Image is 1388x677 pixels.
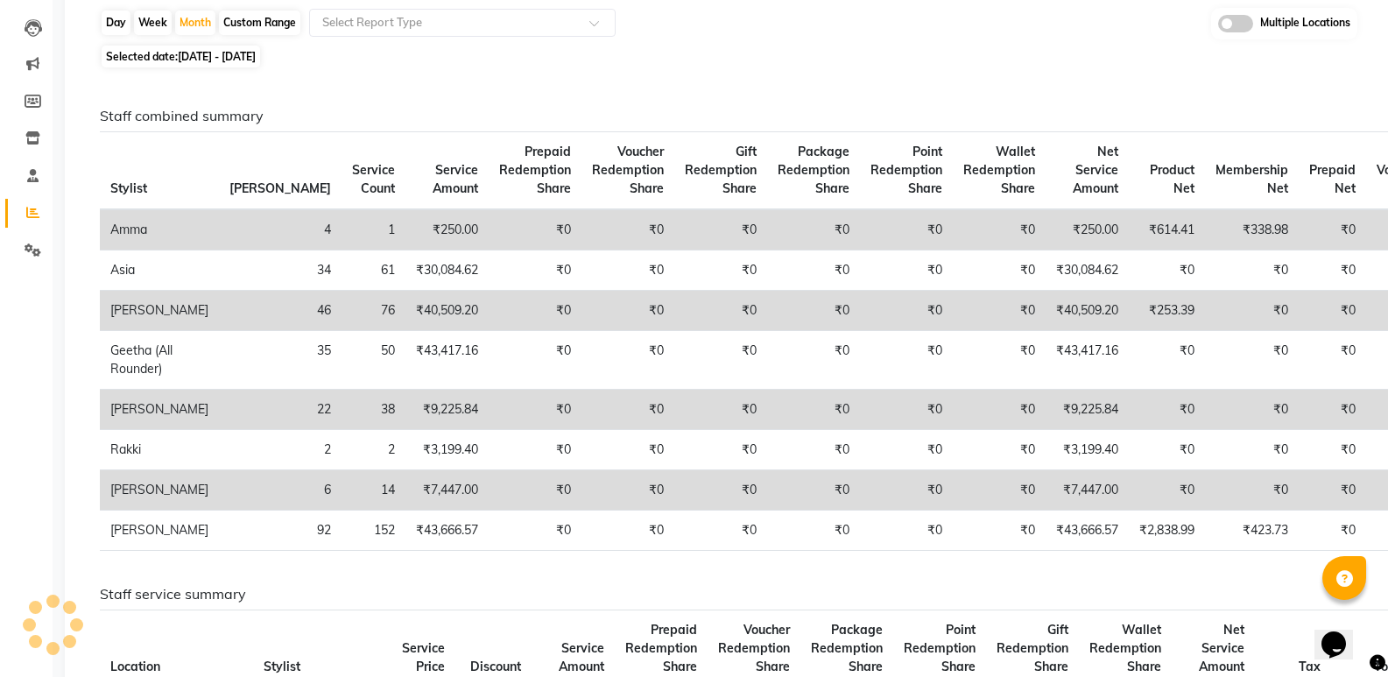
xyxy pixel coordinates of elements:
td: ₹0 [581,511,674,551]
td: ₹0 [674,430,767,470]
td: ₹0 [767,470,860,511]
td: [PERSON_NAME] [100,291,219,331]
td: ₹43,666.57 [1046,511,1129,551]
td: 92 [219,511,342,551]
span: Prepaid Redemption Share [499,144,571,196]
td: ₹0 [767,511,860,551]
td: ₹3,199.40 [405,430,489,470]
td: ₹0 [767,209,860,250]
td: ₹0 [1129,430,1205,470]
td: ₹0 [1299,331,1366,390]
td: ₹0 [767,390,860,430]
td: ₹0 [1299,291,1366,331]
td: ₹0 [1129,250,1205,291]
span: Service Amount [559,640,604,674]
td: ₹0 [767,331,860,390]
td: ₹0 [1129,331,1205,390]
td: ₹0 [767,250,860,291]
td: 2 [219,430,342,470]
span: Gift Redemption Share [997,622,1068,674]
td: 2 [342,430,405,470]
td: ₹0 [860,250,953,291]
td: ₹0 [1205,331,1299,390]
span: Voucher Redemption Share [718,622,790,674]
td: Geetha (All Rounder) [100,331,219,390]
div: Custom Range [219,11,300,35]
td: ₹0 [674,250,767,291]
span: Net Service Amount [1073,144,1118,196]
td: ₹0 [1299,250,1366,291]
td: ₹0 [860,209,953,250]
div: Week [134,11,172,35]
div: Month [175,11,215,35]
td: 38 [342,390,405,430]
td: ₹338.98 [1205,209,1299,250]
td: ₹30,084.62 [405,250,489,291]
td: 35 [219,331,342,390]
td: ₹0 [674,331,767,390]
td: ₹0 [953,390,1046,430]
span: Membership Net [1215,162,1288,196]
span: Stylist [264,659,300,674]
td: ₹0 [674,511,767,551]
td: ₹0 [674,390,767,430]
td: ₹0 [953,291,1046,331]
td: ₹9,225.84 [1046,390,1129,430]
td: ₹0 [1299,390,1366,430]
span: Wallet Redemption Share [963,144,1035,196]
td: ₹0 [1205,430,1299,470]
td: ₹0 [767,291,860,331]
td: ₹0 [489,331,581,390]
td: Rakki [100,430,219,470]
td: ₹0 [953,511,1046,551]
span: Wallet Redemption Share [1089,622,1161,674]
td: ₹250.00 [1046,209,1129,250]
iframe: chat widget [1314,607,1370,659]
td: Asia [100,250,219,291]
td: ₹0 [1205,250,1299,291]
td: ₹0 [953,331,1046,390]
td: 76 [342,291,405,331]
td: ₹0 [860,470,953,511]
td: ₹0 [581,250,674,291]
span: [PERSON_NAME] [229,180,331,196]
td: Amma [100,209,219,250]
td: ₹0 [581,470,674,511]
span: Stylist [110,180,147,196]
td: ₹250.00 [405,209,489,250]
td: ₹0 [860,291,953,331]
span: Tax [1299,659,1321,674]
td: ₹0 [489,250,581,291]
td: ₹0 [1299,511,1366,551]
td: ₹7,447.00 [1046,470,1129,511]
td: ₹0 [489,390,581,430]
span: Point Redemption Share [870,144,942,196]
span: Voucher Redemption Share [592,144,664,196]
td: ₹0 [674,291,767,331]
td: 61 [342,250,405,291]
td: ₹0 [489,511,581,551]
td: [PERSON_NAME] [100,390,219,430]
td: ₹0 [674,209,767,250]
td: ₹0 [1129,390,1205,430]
span: Service Count [352,162,395,196]
td: ₹40,509.20 [405,291,489,331]
td: 46 [219,291,342,331]
span: Service Amount [433,162,478,196]
span: Package Redemption Share [778,144,849,196]
div: Day [102,11,130,35]
td: ₹0 [1299,209,1366,250]
td: ₹2,838.99 [1129,511,1205,551]
td: ₹43,666.57 [405,511,489,551]
td: ₹9,225.84 [405,390,489,430]
td: ₹0 [860,390,953,430]
td: ₹40,509.20 [1046,291,1129,331]
td: ₹0 [767,430,860,470]
td: ₹30,084.62 [1046,250,1129,291]
td: ₹0 [581,390,674,430]
span: Discount [470,659,521,674]
td: ₹0 [860,331,953,390]
td: 152 [342,511,405,551]
td: ₹0 [581,291,674,331]
td: ₹7,447.00 [405,470,489,511]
